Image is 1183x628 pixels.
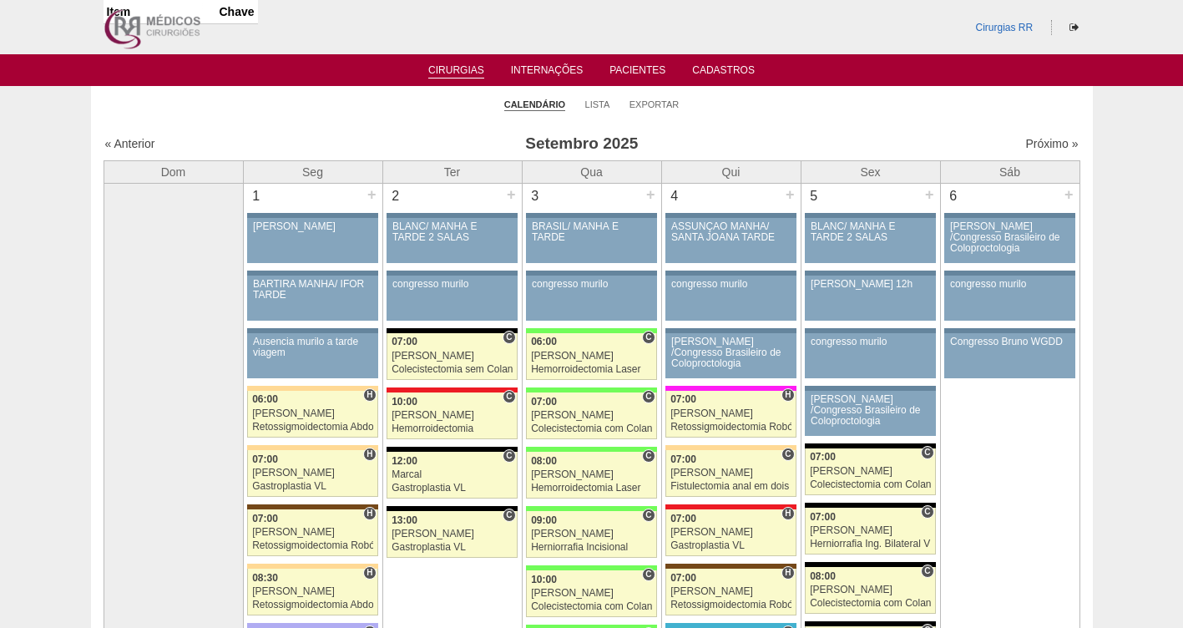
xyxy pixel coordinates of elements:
[810,466,931,477] div: [PERSON_NAME]
[247,391,377,438] a: H 06:00 [PERSON_NAME] Retossigmoidectomia Abdominal VL
[387,328,517,333] div: Key: Blanc
[526,570,656,617] a: C 10:00 [PERSON_NAME] Colecistectomia com Colangiografia VL
[387,447,517,452] div: Key: Blanc
[781,507,794,520] span: Hospital
[522,160,661,183] th: Qua
[665,218,796,263] a: ASSUNÇÃO MANHÃ/ SANTA JOANA TARDE
[387,506,517,511] div: Key: Blanc
[504,99,565,111] a: Calendário
[531,601,652,612] div: Colecistectomia com Colangiografia VL
[252,540,373,551] div: Retossigmoidectomia Robótica
[247,504,377,509] div: Key: Santa Joana
[811,337,930,347] div: congresso murilo
[975,22,1033,33] a: Cirurgias RR
[392,364,513,375] div: Colecistectomia sem Colangiografia VL
[642,568,655,581] span: Consultório
[252,393,278,405] span: 06:00
[531,483,652,494] div: Hemorroidectomia Laser
[392,529,513,539] div: [PERSON_NAME]
[665,391,796,438] a: H 07:00 [PERSON_NAME] Retossigmoidectomia Robótica
[526,387,656,392] div: Key: Brasil
[387,452,517,499] a: C 12:00 Marcal Gastroplastia VL
[810,451,836,463] span: 07:00
[247,564,377,569] div: Key: Bartira
[503,449,515,463] span: Consultório
[382,160,522,183] th: Ter
[526,271,656,276] div: Key: Aviso
[665,504,796,509] div: Key: Assunção
[363,448,376,461] span: Hospital
[532,221,651,243] div: BRASIL/ MANHÃ E TARDE
[243,160,382,183] th: Seg
[665,333,796,378] a: [PERSON_NAME] /Congresso Brasileiro de Coloproctologia
[1025,137,1078,150] a: Próximo »
[805,328,935,333] div: Key: Aviso
[252,481,373,492] div: Gastroplastia VL
[805,391,935,436] a: [PERSON_NAME] /Congresso Brasileiro de Coloproctologia
[392,351,513,362] div: [PERSON_NAME]
[944,218,1074,263] a: [PERSON_NAME] /Congresso Brasileiro de Coloproctologia
[104,160,243,183] th: Dom
[253,337,372,358] div: Ausencia murilo a tarde viagem
[944,213,1074,218] div: Key: Aviso
[531,410,652,421] div: [PERSON_NAME]
[944,276,1074,321] a: congresso murilo
[365,184,379,205] div: +
[392,423,513,434] div: Hemorroidectomia
[526,218,656,263] a: BRASIL/ MANHÃ E TARDE
[811,279,930,290] div: [PERSON_NAME] 12h
[810,598,931,609] div: Colecistectomia com Colangiografia VL
[253,221,372,232] div: [PERSON_NAME]
[805,503,935,508] div: Key: Blanc
[670,422,791,433] div: Retossigmoidectomia Robótica
[665,276,796,321] a: congresso murilo
[253,279,372,301] div: BARTIRA MANHÃ/ IFOR TARDE
[428,64,484,78] a: Cirurgias
[940,160,1079,183] th: Sáb
[950,337,1069,347] div: Congresso Bruno WGDD
[338,132,825,156] h3: Setembro 2025
[670,600,791,610] div: Retossigmoidectomia Robótica
[805,213,935,218] div: Key: Aviso
[531,542,652,553] div: Herniorrafia Incisional
[805,333,935,378] a: congresso murilo
[642,331,655,344] span: Consultório
[247,333,377,378] a: Ausencia murilo a tarde viagem
[781,566,794,580] span: Hospital
[252,572,278,584] span: 08:30
[252,453,278,465] span: 07:00
[670,481,791,492] div: Fistulectomia anal em dois tempos
[526,565,656,570] div: Key: Brasil
[805,621,935,626] div: Key: Blanc
[670,527,791,538] div: [PERSON_NAME]
[950,221,1069,255] div: [PERSON_NAME] /Congresso Brasileiro de Coloproctologia
[503,509,515,522] span: Consultório
[642,390,655,403] span: Consultório
[247,386,377,391] div: Key: Bartira
[252,586,373,597] div: [PERSON_NAME]
[811,221,930,243] div: BLANC/ MANHÃ E TARDE 2 SALAS
[805,567,935,614] a: C 08:00 [PERSON_NAME] Colecistectomia com Colangiografia VL
[810,570,836,582] span: 08:00
[670,453,696,465] span: 07:00
[692,64,755,81] a: Cadastros
[781,388,794,402] span: Hospital
[665,328,796,333] div: Key: Aviso
[247,450,377,497] a: H 07:00 [PERSON_NAME] Gastroplastia VL
[665,509,796,556] a: H 07:00 [PERSON_NAME] Gastroplastia VL
[392,336,417,347] span: 07:00
[526,276,656,321] a: congresso murilo
[1062,184,1076,205] div: +
[247,218,377,263] a: [PERSON_NAME]
[921,505,933,519] span: Consultório
[670,540,791,551] div: Gastroplastia VL
[392,410,513,421] div: [PERSON_NAME]
[670,468,791,479] div: [PERSON_NAME]
[665,569,796,615] a: H 07:00 [PERSON_NAME] Retossigmoidectomia Robótica
[810,479,931,490] div: Colecistectomia com Colangiografia VL
[665,445,796,450] div: Key: Bartira
[801,160,940,183] th: Sex
[392,221,512,243] div: BLANC/ MANHÃ E TARDE 2 SALAS
[805,562,935,567] div: Key: Blanc
[511,64,584,81] a: Internações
